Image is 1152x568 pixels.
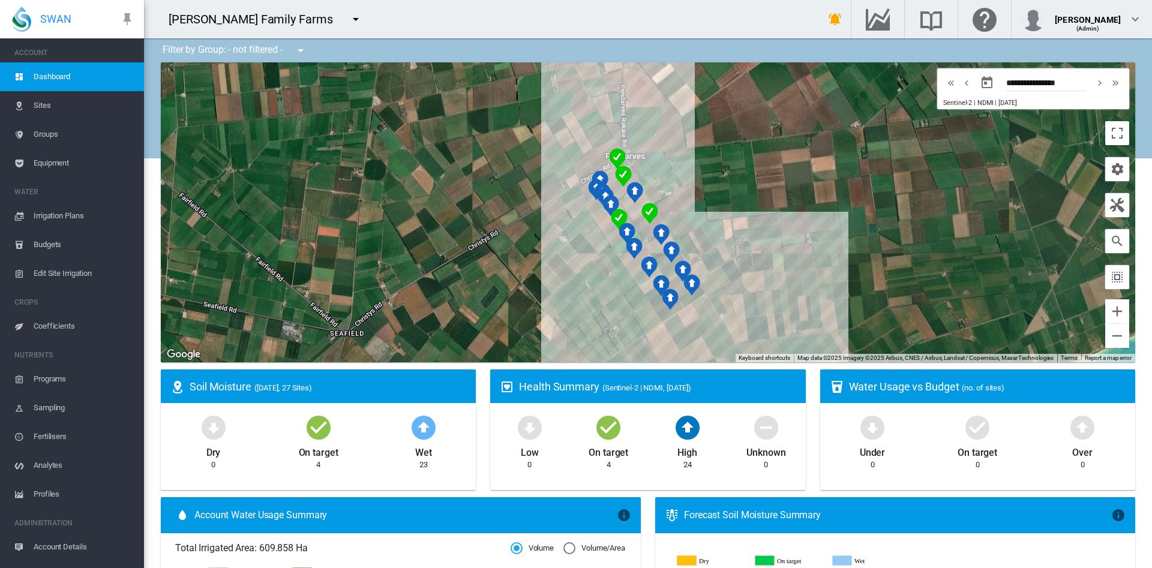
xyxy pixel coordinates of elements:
[594,413,623,441] md-icon: icon-checkbox-marked-circle
[1110,234,1124,248] md-icon: icon-magnify
[500,380,514,394] md-icon: icon-heart-box-outline
[175,542,511,555] span: Total Irrigated Area: 609.858 Ha
[120,12,134,26] md-icon: icon-pin
[619,223,635,244] div: NDMI: Cleargrove_A1711-C4
[299,441,338,459] div: On target
[211,459,215,470] div: 0
[304,413,333,441] md-icon: icon-checkbox-marked-circle
[602,195,619,217] div: NDMI: Cleargrove_A1711-C6
[519,379,796,394] div: Health Summary
[602,383,691,392] span: (Sentinel-2 | NDMI, [DATE])
[860,441,886,459] div: Under
[175,508,190,522] md-icon: icon-water
[828,12,842,26] md-icon: icon-bell-ring
[1072,441,1093,459] div: Over
[1108,76,1123,90] button: icon-chevron-double-right
[858,413,887,441] md-icon: icon-arrow-down-bold-circle
[607,459,611,470] div: 4
[14,513,134,533] span: ADMINISTRATION
[1085,354,1132,361] a: Report a map error
[1105,121,1129,145] button: Toggle fullscreen view
[588,179,605,200] div: NDMI: Cleargrove_A1711-C7.B
[154,38,316,62] div: Filter by Group: - not filtered -
[683,459,692,470] div: 24
[653,275,670,296] div: NDMI: Mossgrove_A1836-M6
[289,38,313,62] button: icon-menu-down
[34,451,134,480] span: Analytes
[617,508,631,522] md-icon: icon-information
[830,380,844,394] md-icon: icon-cup-water
[169,11,343,28] div: [PERSON_NAME] Family Farms
[609,148,626,170] div: NDMI: Cleargrove_A1711-Hall_Patch
[739,354,790,362] button: Keyboard shortcuts
[164,347,203,362] img: Google
[34,365,134,393] span: Programs
[34,533,134,561] span: Account Details
[14,345,134,365] span: NUTRIENTS
[871,459,875,470] div: 0
[14,43,134,62] span: ACCOUNT
[1105,299,1129,323] button: Zoom in
[963,413,992,441] md-icon: icon-checkbox-marked-circle
[1110,162,1124,176] md-icon: icon-cog
[764,459,768,470] div: 0
[1111,508,1126,522] md-icon: icon-information
[589,441,628,459] div: On target
[1105,229,1129,253] button: icon-magnify
[1110,270,1124,284] md-icon: icon-select-all
[349,12,363,26] md-icon: icon-menu-down
[611,209,628,230] div: NDMI: Cleargrove_A1711-C5
[254,383,312,392] span: ([DATE], 27 Sites)
[1093,76,1106,90] md-icon: icon-chevron-right
[958,441,997,459] div: On target
[677,555,746,566] g: Dry
[863,12,892,26] md-icon: Go to the Data Hub
[641,203,658,224] div: NDMI: Cleargrove_A1711-C3
[597,187,614,209] div: NDMI: Cleargrove_A1711-C7.D
[34,230,134,259] span: Budgets
[40,11,71,26] span: SWAN
[1105,157,1129,181] button: icon-cog
[527,459,532,470] div: 0
[917,12,946,26] md-icon: Search the knowledge base
[641,256,658,278] div: NDMI: Mossgrove_A1836-M7
[34,393,134,422] span: Sampling
[823,7,847,31] button: icon-bell-ring
[34,312,134,341] span: Coefficients
[199,413,228,441] md-icon: icon-arrow-down-bold-circle
[34,91,134,120] span: Sites
[415,441,432,459] div: Wet
[943,76,959,90] button: icon-chevron-double-left
[34,62,134,91] span: Dashboard
[34,202,134,230] span: Irrigation Plans
[1092,76,1108,90] button: icon-chevron-right
[409,413,438,441] md-icon: icon-arrow-up-bold-circle
[1021,7,1045,31] img: profile.jpg
[944,76,958,90] md-icon: icon-chevron-double-left
[34,149,134,178] span: Equipment
[746,441,785,459] div: Unknown
[962,383,1004,392] span: (no. of sites)
[960,76,973,90] md-icon: icon-chevron-left
[663,241,680,263] div: NDMI: Mossgrove_A1836-M2
[653,224,670,245] div: NDMI: Mossgrove_A1836-M1
[206,441,221,459] div: Dry
[515,413,544,441] md-icon: icon-arrow-down-bold-circle
[12,7,31,32] img: SWAN-Landscape-Logo-Colour-drop.png
[626,182,643,203] div: NDMI: Cleargrove_A1711-C2
[684,509,1111,522] div: Forecast Soil Moisture Summary
[592,170,608,192] div: NDMI: Cleargrove_A1711-Airstrip
[755,555,824,566] g: On target
[673,413,702,441] md-icon: icon-arrow-up-bold-circle
[34,480,134,509] span: Profiles
[970,12,999,26] md-icon: Click here for help
[833,555,901,566] g: Wet
[563,543,625,554] md-radio-button: Volume/Area
[34,259,134,288] span: Edit Site Irrigation
[752,413,781,441] md-icon: icon-minus-circle
[194,509,617,522] span: Account Water Usage Summary
[797,354,1054,361] span: Map data ©2025 Imagery ©2025 Airbus, CNES / Airbus, Landsat / Copernicus, Maxar Technologies
[293,43,308,58] md-icon: icon-menu-down
[1109,76,1122,90] md-icon: icon-chevron-double-right
[615,166,632,187] div: NDMI: Cleargrove_A1711-C1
